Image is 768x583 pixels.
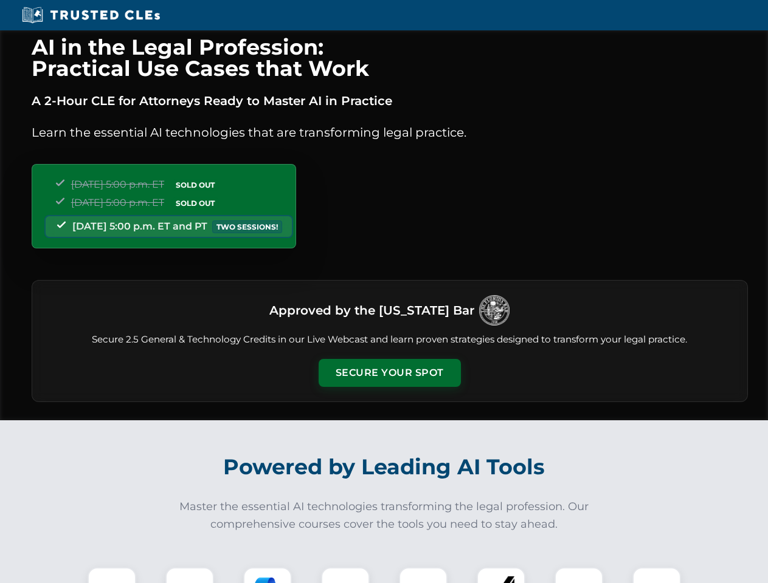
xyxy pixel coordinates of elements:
h2: Powered by Leading AI Tools [47,446,721,488]
p: A 2-Hour CLE for Attorneys Ready to Master AI in Practice [32,91,748,111]
p: Secure 2.5 General & Technology Credits in our Live Webcast and learn proven strategies designed ... [47,333,733,347]
p: Master the essential AI technologies transforming the legal profession. Our comprehensive courses... [171,498,597,533]
button: Secure Your Spot [319,359,461,387]
h1: AI in the Legal Profession: Practical Use Cases that Work [32,36,748,79]
span: SOLD OUT [171,179,219,191]
span: SOLD OUT [171,197,219,210]
img: Logo [479,295,510,326]
span: [DATE] 5:00 p.m. ET [71,197,164,208]
span: [DATE] 5:00 p.m. ET [71,179,164,190]
img: Trusted CLEs [18,6,164,24]
h3: Approved by the [US_STATE] Bar [269,299,474,321]
p: Learn the essential AI technologies that are transforming legal practice. [32,123,748,142]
